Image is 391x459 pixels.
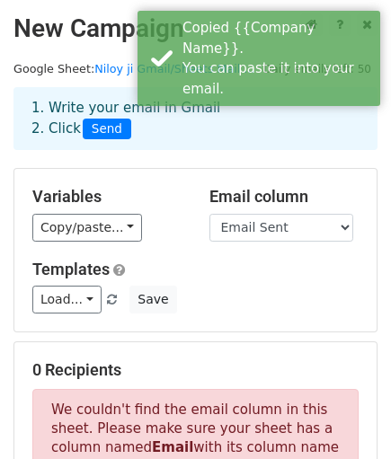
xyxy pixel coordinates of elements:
[13,13,378,44] h2: New Campaign
[83,119,131,140] span: Send
[32,360,359,380] h5: 0 Recipients
[13,62,255,75] small: Google Sheet:
[32,187,182,207] h5: Variables
[32,214,142,242] a: Copy/paste...
[209,187,360,207] h5: Email column
[32,286,102,313] a: Load...
[182,18,373,99] div: Copied {{Company Name}}. You can paste it into your email.
[152,439,193,455] strong: Email
[94,62,254,75] a: Niloy ji Gmail/Sheets Mail ...
[301,373,391,459] iframe: Chat Widget
[129,286,176,313] button: Save
[32,260,110,278] a: Templates
[18,98,373,139] div: 1. Write your email in Gmail 2. Click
